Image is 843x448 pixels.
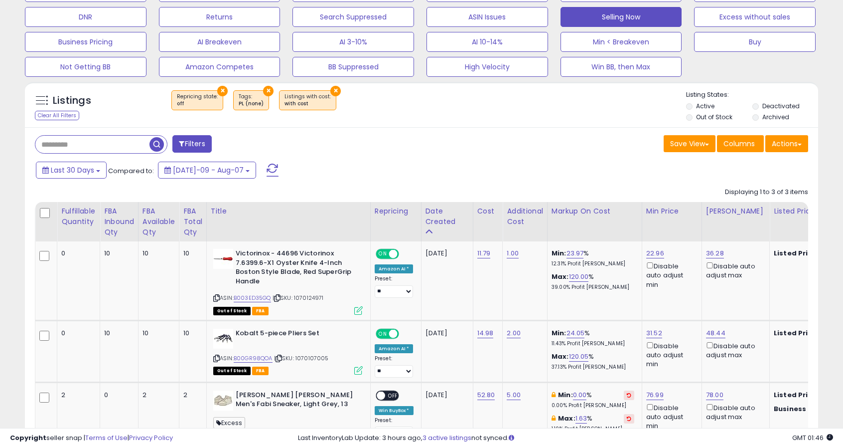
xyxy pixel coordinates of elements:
a: 2.00 [507,328,521,338]
span: Excess [213,417,245,429]
span: Repricing state : [177,93,218,108]
a: 1.00 [507,248,519,258]
span: ON [377,329,389,338]
div: Min Price [646,206,698,217]
div: Disable auto adjust max [706,260,762,280]
span: OFF [385,391,401,400]
img: 31Cov2Ld8mL._SL40_.jpg [213,391,233,411]
button: Not Getting BB [25,57,146,77]
a: Terms of Use [85,433,128,443]
div: Markup on Cost [552,206,638,217]
div: Last InventoryLab Update: 3 hours ago, not synced. [298,434,833,443]
a: 22.96 [646,248,664,258]
button: × [330,86,341,96]
div: 2 [183,391,199,400]
div: Disable auto adjust min [646,402,694,431]
button: AI 10-14% [426,32,548,52]
span: 2025-09-7 01:46 GMT [792,433,833,443]
a: 3 active listings [422,433,471,443]
h5: Listings [53,94,91,108]
strong: Copyright [10,433,46,443]
span: [DATE]-09 - Aug-07 [173,165,244,175]
div: Displaying 1 to 3 of 3 items [725,188,808,197]
span: Listings with cost : [284,93,331,108]
span: FBA [252,307,269,315]
button: Business Pricing [25,32,146,52]
button: Search Suppressed [292,7,414,27]
div: 10 [142,329,171,338]
button: [DATE]-09 - Aug-07 [158,162,256,179]
span: FBA [252,367,269,375]
p: 37.13% Profit [PERSON_NAME] [552,364,634,371]
b: Max: [552,352,569,361]
a: 48.44 [706,328,725,338]
b: Min: [552,328,566,338]
div: 2 [61,391,92,400]
button: AI 3-10% [292,32,414,52]
b: Max: [558,414,575,423]
span: Tags : [239,93,264,108]
a: 76.99 [646,390,664,400]
div: off [177,100,218,107]
img: 31aFc3NYXmL._SL40_.jpg [213,329,233,349]
a: 78.00 [706,390,723,400]
button: AI Breakeven [159,32,281,52]
div: 0 [61,249,92,258]
th: The percentage added to the cost of goods (COGS) that forms the calculator for Min & Max prices. [547,202,642,241]
div: % [552,329,634,347]
a: 0.00 [573,390,587,400]
div: % [552,249,634,267]
div: 10 [183,329,199,338]
span: OFF [398,250,414,258]
button: Last 30 Days [36,162,107,179]
b: Victorinox - 44696 Victorinox 7.6399.6-X1 Oyster Knife 4-Inch Boston Style Blade, Red SuperGrip H... [236,249,357,288]
b: Max: [552,272,569,281]
div: with cost [284,100,331,107]
div: 10 [104,329,131,338]
b: Business Price: [774,404,829,414]
a: 31.52 [646,328,662,338]
div: FBA Available Qty [142,206,175,237]
div: Preset: [375,417,414,440]
label: Out of Stock [696,113,732,121]
a: 5.00 [507,390,521,400]
a: Privacy Policy [129,433,173,443]
b: Min: [552,248,566,258]
div: [DATE] [425,249,465,258]
div: Additional Cost [507,206,543,227]
div: FBA Total Qty [183,206,202,237]
button: DNR [25,7,146,27]
a: B00GR98QOA [234,354,273,363]
div: Amazon AI * [375,264,414,273]
b: Listed Price: [774,328,819,338]
a: 24.05 [566,328,585,338]
div: % [552,414,634,433]
a: 120.05 [569,352,589,362]
p: Listing States: [686,90,818,100]
div: Disable auto adjust max [706,340,762,360]
button: Buy [694,32,816,52]
div: Disable auto adjust min [646,340,694,369]
button: Excess without sales [694,7,816,27]
div: Repricing [375,206,417,217]
div: ASIN: [213,329,363,374]
div: Disable auto adjust min [646,260,694,289]
button: Columns [717,135,764,152]
p: 11.43% Profit [PERSON_NAME] [552,340,634,347]
div: [DATE] [425,391,465,400]
div: % [552,352,634,371]
div: % [552,272,634,291]
b: Kobalt 5-piece Pliers Set [236,329,357,341]
div: Fulfillable Quantity [61,206,96,227]
div: Win BuyBox * [375,406,414,415]
a: 52.80 [477,390,495,400]
a: 1.63 [575,414,587,424]
div: Clear All Filters [35,111,79,120]
button: Selling Now [561,7,682,27]
label: Archived [762,113,789,121]
div: seller snap | | [10,434,173,443]
span: All listings that are currently out of stock and unavailable for purchase on Amazon [213,367,251,375]
img: 31DwlH0jQrL._SL40_.jpg [213,249,233,269]
div: 10 [142,249,171,258]
div: Date Created [425,206,469,227]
